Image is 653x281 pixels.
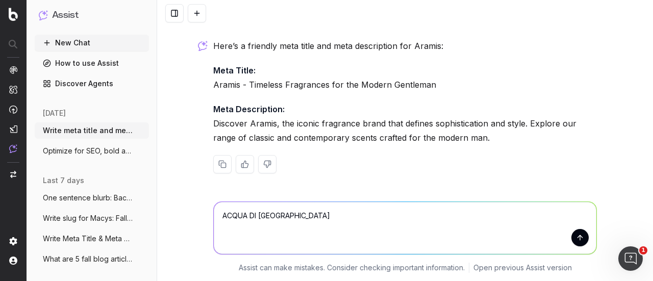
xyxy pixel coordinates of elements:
[9,105,17,114] img: Activation
[239,263,465,273] p: Assist can make mistakes. Consider checking important information.
[39,10,48,20] img: Assist
[35,143,149,159] button: Optimize for SEO, bold any changes made:
[213,63,597,92] p: Aramis - Timeless Fragrances for the Modern Gentleman
[618,246,643,271] iframe: Intercom live chat
[213,65,256,75] strong: Meta Title:
[35,122,149,139] button: Write meta title and meta descrion for K
[9,8,18,21] img: Botify logo
[35,210,149,226] button: Write slug for Macys: Fall Entryway Deco
[52,8,79,22] h1: Assist
[9,237,17,245] img: Setting
[214,202,596,254] textarea: ACQUA DI [GEOGRAPHIC_DATA]
[9,257,17,265] img: My account
[43,108,66,118] span: [DATE]
[198,41,208,51] img: Botify assist logo
[639,246,647,254] span: 1
[35,35,149,51] button: New Chat
[35,55,149,71] a: How to use Assist
[213,39,597,53] p: Here’s a friendly meta title and meta description for Aramis:
[35,251,149,267] button: What are 5 fall blog articles that cover
[9,85,17,94] img: Intelligence
[10,171,16,178] img: Switch project
[43,213,133,223] span: Write slug for Macys: Fall Entryway Deco
[213,102,597,145] p: Discover Aramis, the iconic fragrance brand that defines sophistication and style. Explore our ra...
[43,175,84,186] span: last 7 days
[43,254,133,264] span: What are 5 fall blog articles that cover
[43,125,133,136] span: Write meta title and meta descrion for K
[43,234,133,244] span: Write Meta Title & Meta Description for
[35,190,149,206] button: One sentence blurb: Back-to-School Morni
[39,8,145,22] button: Assist
[35,231,149,247] button: Write Meta Title & Meta Description for
[9,144,17,153] img: Assist
[9,125,17,133] img: Studio
[473,263,572,273] a: Open previous Assist version
[213,104,285,114] strong: Meta Description:
[43,146,133,156] span: Optimize for SEO, bold any changes made:
[43,193,133,203] span: One sentence blurb: Back-to-School Morni
[9,66,17,74] img: Analytics
[35,75,149,92] a: Discover Agents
